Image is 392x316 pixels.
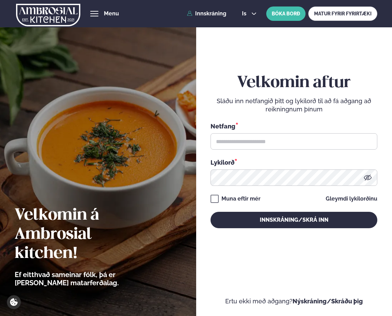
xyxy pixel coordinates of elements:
a: Cookie settings [7,295,21,309]
a: Innskráning [187,11,226,17]
button: BÓKA BORÐ [266,6,306,21]
div: Lykilorð [211,158,377,167]
button: hamburger [90,10,98,18]
button: is [236,11,262,16]
span: is [242,11,248,16]
p: Sláðu inn netfangið þitt og lykilorð til að fá aðgang að reikningnum þínum [211,97,377,113]
a: Nýskráning/Skráðu þig [293,298,363,305]
p: Ef eitthvað sameinar fólk, þá er [PERSON_NAME] matarferðalag. [15,271,157,287]
div: Netfang [211,122,377,130]
p: Ertu ekki með aðgang? [211,297,377,305]
button: Innskráning/Skrá inn [211,212,377,228]
img: logo [16,1,81,29]
a: Gleymdi lykilorðinu [326,196,377,202]
a: MATUR FYRIR FYRIRTÆKI [308,6,377,21]
h2: Velkomin á Ambrosial kitchen! [15,206,157,263]
h2: Velkomin aftur [211,73,377,93]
